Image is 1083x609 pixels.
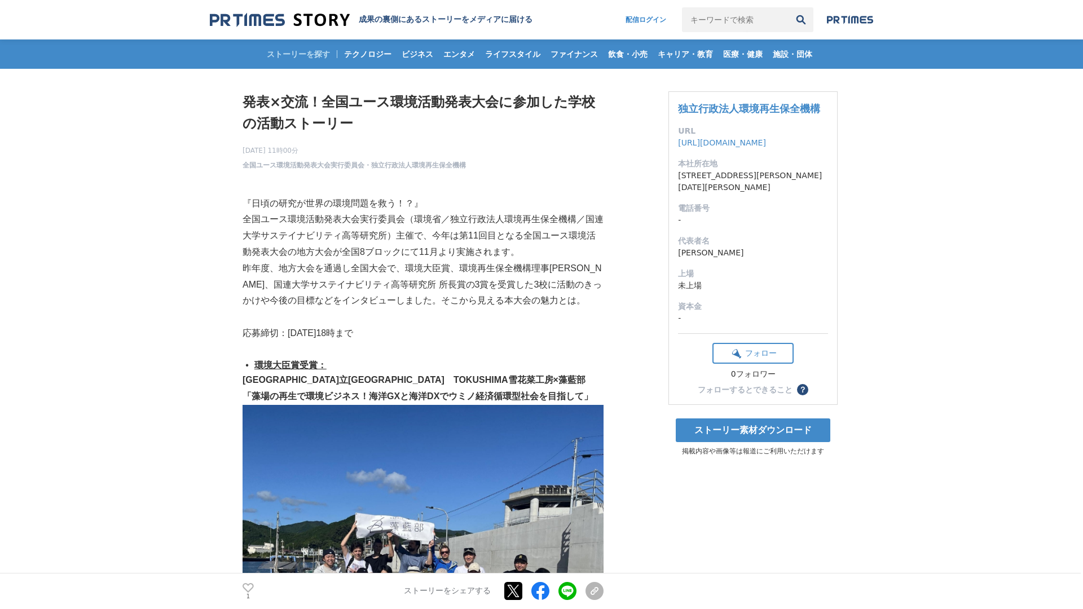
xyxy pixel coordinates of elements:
[678,202,828,214] dt: 電話番号
[676,418,830,442] a: ストーリー素材ダウンロード
[481,39,545,69] a: ライフスタイル
[546,39,602,69] a: ファイナンス
[678,138,766,147] a: [URL][DOMAIN_NAME]
[678,125,828,137] dt: URL
[243,91,604,135] h1: 発表×交流！全国ユース環境活動発表大会に参加した学校の活動ストーリー
[243,375,585,385] strong: [GEOGRAPHIC_DATA]立[GEOGRAPHIC_DATA] TOKUSHIMA雪花菜工房×藻藍部
[678,301,828,312] dt: 資本金
[678,280,828,292] dd: 未上場
[243,391,593,401] strong: 「藻場の再生で環境ビジネス！海洋GXと海洋DXでウミノ経済循環型社会を目指して」
[243,160,466,170] a: 全国ユース環境活動発表大会実行委員会・独立行政法人環境再生保全機構
[678,103,820,114] a: 独立行政法人環境再生保全機構
[653,39,717,69] a: キャリア・教育
[243,196,604,212] p: 『日頃の研究が世界の環境問題を救う！？』
[243,594,254,599] p: 1
[678,158,828,170] dt: 本社所在地
[210,12,532,28] a: 成果の裏側にあるストーリーをメディアに届ける 成果の裏側にあるストーリーをメディアに届ける
[243,325,604,342] p: 応募締切：[DATE]18時まで
[439,39,479,69] a: エンタメ
[254,360,327,370] u: 環境大臣賞受賞：
[546,49,602,59] span: ファイナンス
[719,39,767,69] a: 医療・健康
[678,247,828,259] dd: [PERSON_NAME]
[712,369,794,379] div: 0フォロワー
[768,39,817,69] a: 施設・団体
[678,235,828,247] dt: 代表者名
[678,268,828,280] dt: 上場
[797,384,808,395] button: ？
[210,12,350,28] img: 成果の裏側にあるストーリーをメディアに届ける
[698,386,793,394] div: フォローするとできること
[768,49,817,59] span: 施設・団体
[799,386,807,394] span: ？
[404,586,491,597] p: ストーリーをシェアする
[359,15,532,25] h2: 成果の裏側にあるストーリーをメディアに届ける
[719,49,767,59] span: 医療・健康
[243,145,466,156] span: [DATE] 11時00分
[243,261,604,309] p: 昨年度、地方大会を通過し全国大会で、環境大臣賞、環境再生保全機構理事[PERSON_NAME]、国連大学サステイナビリティ高等研究所 所長賞の3賞を受賞した3校に活動のきっかけや今後の目標などを...
[789,7,813,32] button: 検索
[397,49,438,59] span: ビジネス
[712,343,794,364] button: フォロー
[668,447,838,456] p: 掲載内容や画像等は報道にご利用いただけます
[678,214,828,226] dd: -
[614,7,677,32] a: 配信ログイン
[439,49,479,59] span: エンタメ
[653,49,717,59] span: キャリア・教育
[397,39,438,69] a: ビジネス
[604,39,652,69] a: 飲食・小売
[827,15,873,24] img: prtimes
[678,170,828,193] dd: [STREET_ADDRESS][PERSON_NAME][DATE][PERSON_NAME]
[340,39,396,69] a: テクノロジー
[682,7,789,32] input: キーワードで検索
[340,49,396,59] span: テクノロジー
[481,49,545,59] span: ライフスタイル
[243,211,604,260] p: 全国ユース環境活動発表大会実行委員会（環境省／独立行政法人環境再生保全機構／国連大学サステイナビリティ高等研究所）主催で、今年は第11回目となる全国ユース環境活動発表大会の地方大会が全国8ブロッ...
[604,49,652,59] span: 飲食・小売
[678,312,828,324] dd: -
